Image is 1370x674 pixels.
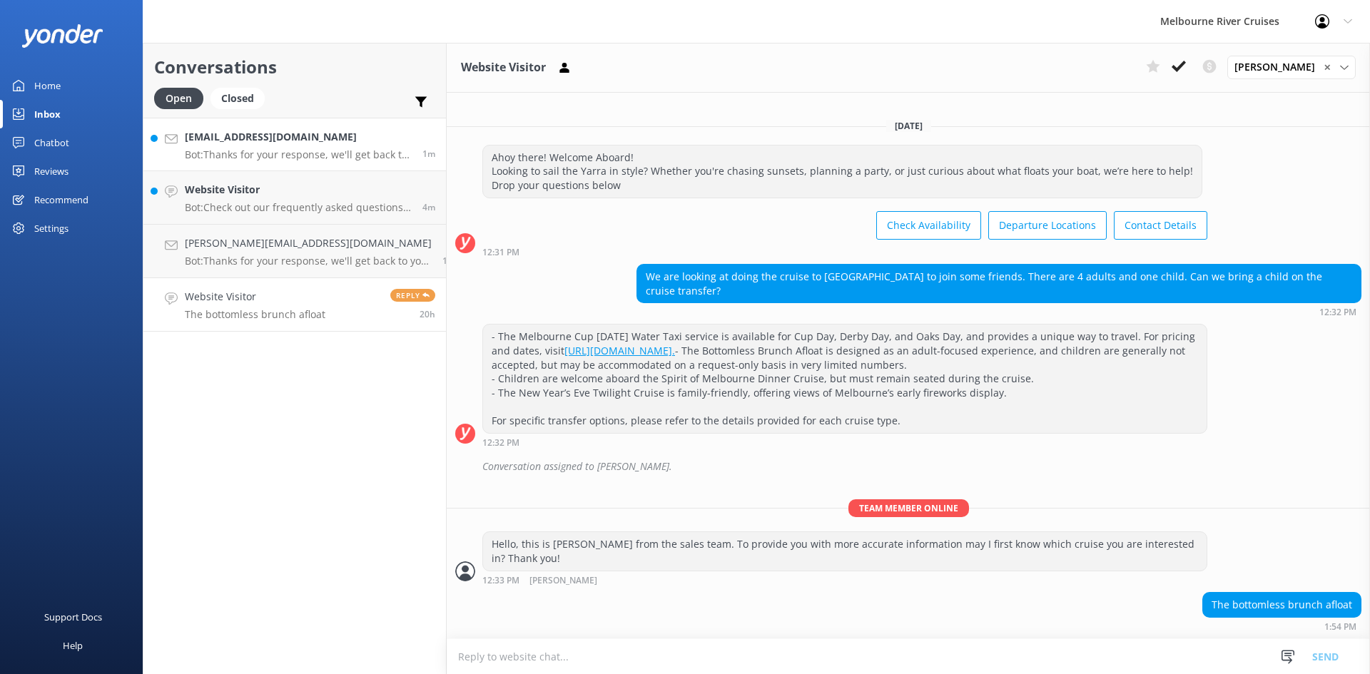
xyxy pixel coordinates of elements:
[482,575,1207,586] div: Sep 17 2025 12:33pm (UTC +10:00) Australia/Sydney
[143,278,446,332] a: Website VisitorThe bottomless brunch afloatReply20h
[886,120,931,132] span: [DATE]
[34,71,61,100] div: Home
[63,631,83,660] div: Help
[420,308,435,320] span: Sep 17 2025 01:54pm (UTC +10:00) Australia/Sydney
[483,145,1202,198] div: Ahoy there! Welcome Aboard! Looking to sail the Yarra in style? Whether you're chasing sunsets, p...
[636,307,1361,317] div: Sep 17 2025 12:32pm (UTC +10:00) Australia/Sydney
[390,289,435,302] span: Reply
[442,255,458,267] span: Sep 17 2025 06:36pm (UTC +10:00) Australia/Sydney
[1227,56,1356,78] div: Assign User
[876,211,981,240] button: Check Availability
[210,90,272,106] a: Closed
[1203,593,1361,617] div: The bottomless brunch afloat
[422,201,435,213] span: Sep 18 2025 09:51am (UTC +10:00) Australia/Sydney
[34,214,68,242] div: Settings
[988,211,1107,240] button: Departure Locations
[1324,61,1331,74] span: ✕
[34,128,69,157] div: Chatbot
[1202,621,1361,631] div: Sep 17 2025 01:54pm (UTC +10:00) Australia/Sydney
[185,148,412,161] p: Bot: Thanks for your response, we'll get back to you as soon as we can during opening hours.
[483,325,1207,432] div: - The Melbourne Cup [DATE] Water Taxi service is available for Cup Day, Derby Day, and Oaks Day, ...
[143,225,446,278] a: [PERSON_NAME][EMAIL_ADDRESS][DOMAIN_NAME]Bot:Thanks for your response, we'll get back to you as s...
[185,289,325,305] h4: Website Visitor
[1319,308,1356,317] strong: 12:32 PM
[154,90,210,106] a: Open
[34,185,88,214] div: Recommend
[1234,59,1324,75] span: [PERSON_NAME]
[422,148,435,160] span: Sep 18 2025 09:54am (UTC +10:00) Australia/Sydney
[185,255,432,267] p: Bot: Thanks for your response, we'll get back to you as soon as we can during opening hours.
[482,439,519,447] strong: 12:32 PM
[483,532,1207,570] div: Hello, this is [PERSON_NAME] from the sales team. To provide you with more accurate information m...
[482,576,519,586] strong: 12:33 PM
[848,499,969,517] span: Team member online
[185,235,432,251] h4: [PERSON_NAME][EMAIL_ADDRESS][DOMAIN_NAME]
[529,576,597,586] span: [PERSON_NAME]
[455,454,1361,479] div: 2025-09-17T02:33:08.308
[34,157,68,185] div: Reviews
[21,24,103,48] img: yonder-white-logo.png
[637,265,1361,302] div: We are looking at doing the cruise to [GEOGRAPHIC_DATA] to join some friends. There are 4 adults ...
[185,308,325,321] p: The bottomless brunch afloat
[154,53,435,81] h2: Conversations
[1114,211,1207,240] button: Contact Details
[185,201,412,214] p: Bot: Check out our frequently asked questions at [URL][DOMAIN_NAME].
[185,129,412,145] h4: [EMAIL_ADDRESS][DOMAIN_NAME]
[34,100,61,128] div: Inbox
[1324,623,1356,631] strong: 1:54 PM
[143,118,446,171] a: [EMAIL_ADDRESS][DOMAIN_NAME]Bot:Thanks for your response, we'll get back to you as soon as we can...
[482,437,1207,447] div: Sep 17 2025 12:32pm (UTC +10:00) Australia/Sydney
[482,454,1361,479] div: Conversation assigned to [PERSON_NAME].
[482,248,519,257] strong: 12:31 PM
[44,603,102,631] div: Support Docs
[185,182,412,198] h4: Website Visitor
[461,58,546,77] h3: Website Visitor
[564,344,675,357] a: [URL][DOMAIN_NAME].
[210,88,265,109] div: Closed
[154,88,203,109] div: Open
[143,171,446,225] a: Website VisitorBot:Check out our frequently asked questions at [URL][DOMAIN_NAME].4m
[482,247,1207,257] div: Sep 17 2025 12:31pm (UTC +10:00) Australia/Sydney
